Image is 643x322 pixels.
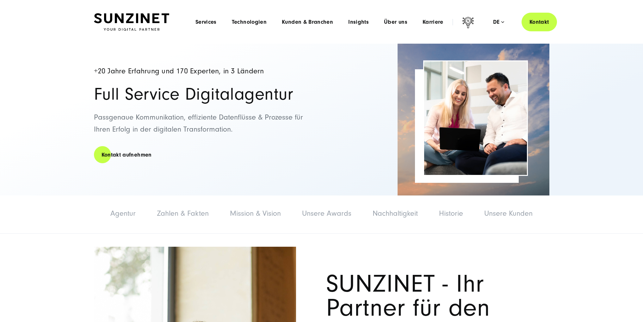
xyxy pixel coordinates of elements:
[94,67,315,75] h4: +20 Jahre Erfahrung und 170 Experten, in 3 Ländern
[94,13,169,31] img: SUNZINET Full Service Digital Agentur
[522,13,557,31] a: Kontakt
[424,61,527,175] img: Service_Images_2025_39
[232,19,267,25] a: Technologien
[423,19,443,25] a: Karriere
[157,209,209,218] a: Zahlen & Fakten
[94,113,303,133] span: Passgenaue Kommunikation, effiziente Datenflüsse & Prozesse für Ihren Erfolg in der digitalen Tra...
[439,209,463,218] a: Historie
[282,19,333,25] a: Kunden & Branchen
[110,209,136,218] a: Agentur
[398,44,549,195] img: Full-Service Digitalagentur SUNZINET - Business Applications Web & Cloud_2
[302,209,351,218] a: Unsere Awards
[373,209,418,218] a: Nachhaltigkeit
[493,19,504,25] div: de
[195,19,217,25] a: Services
[484,209,533,218] a: Unsere Kunden
[348,19,369,25] a: Insights
[230,209,281,218] a: Mission & Vision
[94,85,315,103] h2: Full Service Digitalagentur
[94,146,159,164] a: Kontakt aufnehmen
[384,19,407,25] a: Über uns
